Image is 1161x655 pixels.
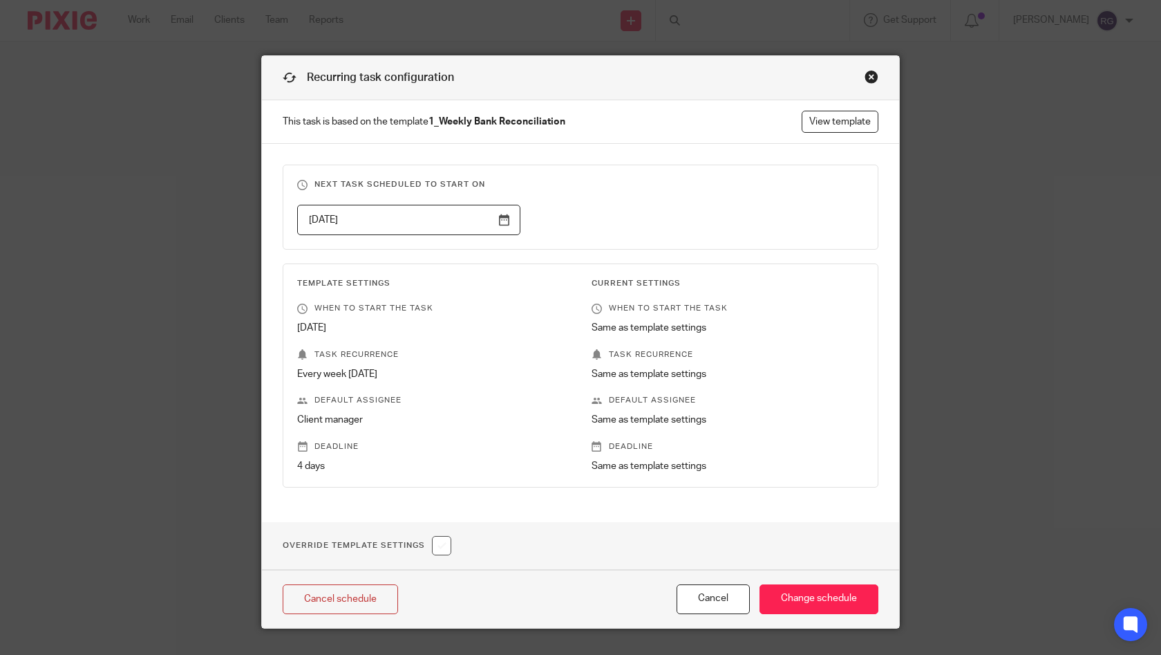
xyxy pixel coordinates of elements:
[297,321,569,335] p: [DATE]
[592,367,864,381] p: Same as template settings
[283,70,454,86] h1: Recurring task configuration
[297,413,569,427] p: Client manager
[428,117,565,127] strong: 1_Weekly Bank Reconciliation
[802,111,878,133] a: View template
[297,459,569,473] p: 4 days
[283,584,398,614] a: Cancel schedule
[592,349,864,360] p: Task recurrence
[592,278,864,289] h3: Current Settings
[677,584,750,614] button: Cancel
[297,367,569,381] p: Every week [DATE]
[297,349,569,360] p: Task recurrence
[592,303,864,314] p: When to start the task
[283,536,451,555] h1: Override Template Settings
[592,459,864,473] p: Same as template settings
[865,70,878,84] div: Close this dialog window
[759,584,878,614] input: Change schedule
[297,395,569,406] p: Default assignee
[297,441,569,452] p: Deadline
[592,441,864,452] p: Deadline
[297,179,864,190] h3: Next task scheduled to start on
[592,395,864,406] p: Default assignee
[297,303,569,314] p: When to start the task
[283,115,565,129] span: This task is based on the template
[297,278,569,289] h3: Template Settings
[592,413,864,427] p: Same as template settings
[592,321,864,335] p: Same as template settings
